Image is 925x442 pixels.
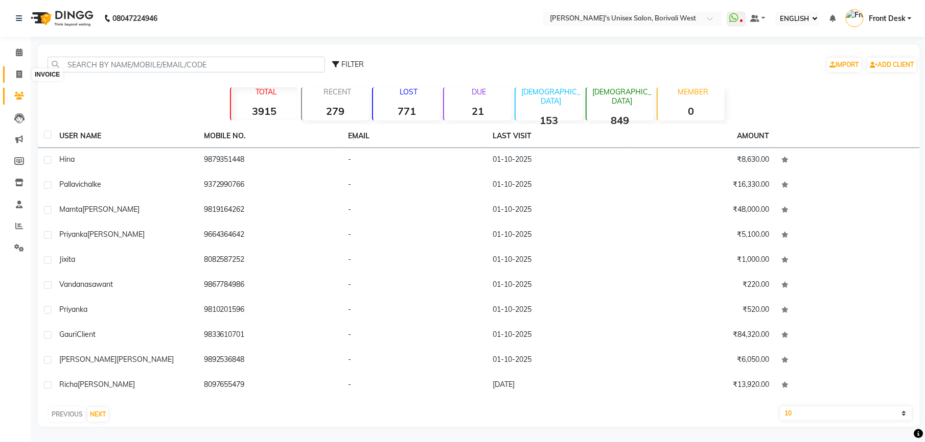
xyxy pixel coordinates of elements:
p: LOST [377,87,440,96]
p: [DEMOGRAPHIC_DATA] [591,87,654,106]
td: - [342,298,487,323]
td: - [342,348,487,373]
td: 01-10-2025 [487,248,631,273]
td: - [342,198,487,223]
td: 9892536848 [198,348,342,373]
td: - [342,323,487,348]
p: RECENT [306,87,369,96]
strong: 0 [658,105,725,117]
span: [PERSON_NAME] [117,355,174,364]
th: LAST VISIT [487,125,631,148]
span: mamta [59,205,82,214]
th: MOBILE NO. [198,125,342,148]
span: [PERSON_NAME] [78,380,135,389]
th: EMAIL [342,125,487,148]
span: vandana [59,280,88,289]
td: 8097655479 [198,373,342,398]
td: ₹1,000.00 [631,248,776,273]
a: IMPORT [827,58,862,72]
p: DUE [446,87,511,96]
div: INVOICE [32,69,62,81]
td: 8082587252 [198,248,342,273]
td: ₹13,920.00 [631,373,776,398]
td: ₹48,000.00 [631,198,776,223]
td: 9810201596 [198,298,342,323]
td: 01-10-2025 [487,273,631,298]
span: priyanka [59,305,87,314]
td: 9819164262 [198,198,342,223]
span: Front Desk [869,13,906,24]
td: - [342,148,487,173]
img: logo [26,4,96,33]
td: - [342,248,487,273]
td: 9879351448 [198,148,342,173]
td: 01-10-2025 [487,173,631,198]
strong: 279 [302,105,369,117]
td: ₹220.00 [631,273,776,298]
td: ₹16,330.00 [631,173,776,198]
td: ₹6,050.00 [631,348,776,373]
span: sawant [88,280,113,289]
p: [DEMOGRAPHIC_DATA] [520,87,583,106]
b: 08047224946 [112,4,157,33]
td: 01-10-2025 [487,298,631,323]
td: ₹84,320.00 [631,323,776,348]
td: 01-10-2025 [487,198,631,223]
input: SEARCH BY NAME/MOBILE/EMAIL/CODE [48,57,325,72]
span: hina [59,155,75,164]
span: [PERSON_NAME] [82,205,140,214]
p: TOTAL [235,87,298,96]
td: 01-10-2025 [487,223,631,248]
span: [PERSON_NAME] [87,230,145,239]
th: AMOUNT [731,125,775,148]
td: ₹5,100.00 [631,223,776,248]
a: ADD CLIENT [868,58,917,72]
td: ₹520.00 [631,298,776,323]
span: Gauri [59,330,77,339]
strong: 21 [444,105,511,117]
span: chalke [80,180,101,189]
button: NEXT [87,407,108,422]
span: priyanka [59,230,87,239]
td: 9867784986 [198,273,342,298]
td: - [342,223,487,248]
span: Client [77,330,96,339]
p: MEMBER [662,87,725,96]
td: - [342,173,487,198]
td: 01-10-2025 [487,323,631,348]
td: 9833610701 [198,323,342,348]
td: - [342,273,487,298]
span: jixita [59,255,75,264]
span: [PERSON_NAME] [59,355,117,364]
span: Pallavi [59,180,80,189]
td: 9372990766 [198,173,342,198]
strong: 3915 [231,105,298,117]
td: 9664364642 [198,223,342,248]
td: 01-10-2025 [487,148,631,173]
td: ₹8,630.00 [631,148,776,173]
img: Front Desk [846,9,864,27]
span: FILTER [342,60,364,69]
td: - [342,373,487,398]
strong: 849 [587,114,654,127]
strong: 771 [373,105,440,117]
strong: 153 [516,114,583,127]
th: USER NAME [53,125,198,148]
span: Richa [59,380,78,389]
td: [DATE] [487,373,631,398]
td: 01-10-2025 [487,348,631,373]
